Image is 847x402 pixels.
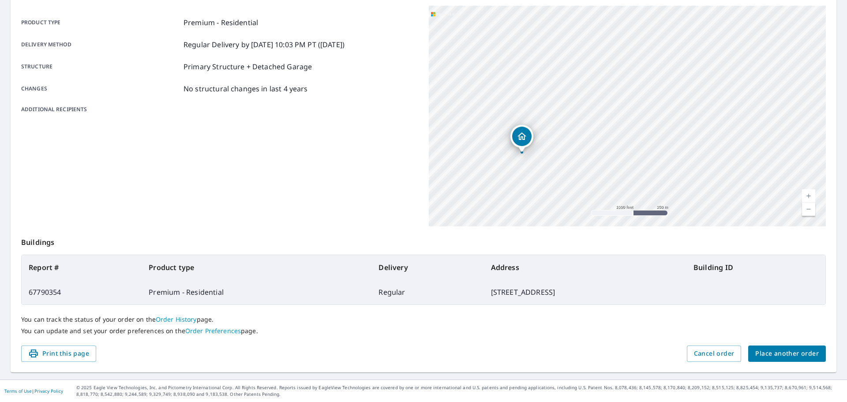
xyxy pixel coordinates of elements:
a: Terms of Use [4,388,32,394]
a: Privacy Policy [34,388,63,394]
a: Current Level 15, Zoom In [802,189,815,203]
a: Order History [156,315,197,323]
th: Report # [22,255,142,280]
th: Product type [142,255,371,280]
span: Place another order [755,348,819,359]
p: Premium - Residential [184,17,258,28]
button: Cancel order [687,346,742,362]
td: Premium - Residential [142,280,371,304]
th: Delivery [371,255,483,280]
p: Structure [21,61,180,72]
p: You can update and set your order preferences on the page. [21,327,826,335]
th: Building ID [686,255,825,280]
button: Print this page [21,346,96,362]
td: 67790354 [22,280,142,304]
span: Cancel order [694,348,735,359]
p: Changes [21,83,180,94]
p: © 2025 Eagle View Technologies, Inc. and Pictometry International Corp. All Rights Reserved. Repo... [76,384,843,398]
p: Delivery method [21,39,180,50]
p: | [4,388,63,394]
a: Current Level 15, Zoom Out [802,203,815,216]
p: You can track the status of your order on the page. [21,316,826,323]
th: Address [484,255,686,280]
span: Print this page [28,348,89,359]
div: Dropped pin, building 1, Residential property, 4314 Browns Point Blvd Tacoma, WA 98422 [510,125,533,152]
button: Place another order [748,346,826,362]
td: [STREET_ADDRESS] [484,280,686,304]
a: Order Preferences [185,327,241,335]
p: Buildings [21,226,826,255]
p: Primary Structure + Detached Garage [184,61,312,72]
p: Regular Delivery by [DATE] 10:03 PM PT ([DATE]) [184,39,345,50]
td: Regular [371,280,483,304]
p: Product type [21,17,180,28]
p: No structural changes in last 4 years [184,83,308,94]
p: Additional recipients [21,105,180,113]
